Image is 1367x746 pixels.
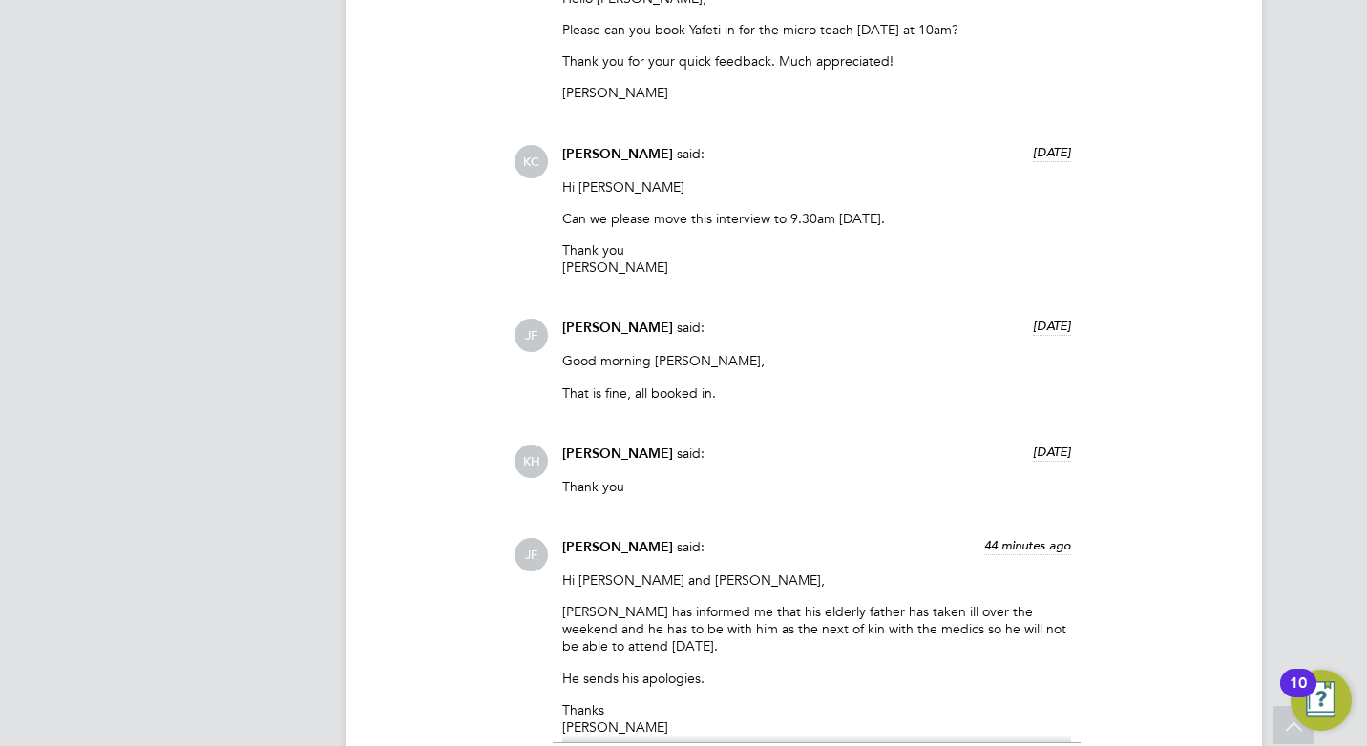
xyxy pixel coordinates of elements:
span: 44 minutes ago [984,537,1071,553]
span: said: [677,538,705,555]
p: That is fine, all booked in. [562,384,1071,402]
span: said: [677,145,705,162]
span: [PERSON_NAME] [562,446,673,462]
p: Thank you [PERSON_NAME] [562,241,1071,276]
p: Please can you book Yafeti in for the micro teach [DATE] at 10am? [562,21,1071,38]
span: [PERSON_NAME] [562,539,673,555]
p: Thanks [PERSON_NAME] [562,701,1071,736]
span: [PERSON_NAME] [562,146,673,162]
span: [DATE] [1033,444,1071,460]
p: Hi [PERSON_NAME] and [PERSON_NAME], [562,571,1071,589]
p: Thank you [562,478,1071,495]
p: Good morning [PERSON_NAME], [562,352,1071,369]
p: Thank you for your quick feedback. Much appreciated! [562,52,1071,70]
span: [DATE] [1033,318,1071,334]
p: He sends his apologies. [562,670,1071,687]
span: [PERSON_NAME] [562,320,673,336]
p: [PERSON_NAME] has informed me that his elderly father has taken ill over the weekend and he has t... [562,603,1071,655]
span: said: [677,445,705,462]
button: Open Resource Center, 10 new notifications [1291,670,1352,731]
span: said: [677,319,705,336]
span: KC [515,145,548,178]
p: [PERSON_NAME] [562,84,1071,101]
span: JF [515,538,548,571]
p: Can we please move this interview to 9.30am [DATE]. [562,210,1071,227]
span: [DATE] [1033,144,1071,160]
p: Hi [PERSON_NAME] [562,178,1071,196]
span: KH [515,445,548,478]
div: 10 [1290,683,1307,708]
span: JF [515,319,548,352]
